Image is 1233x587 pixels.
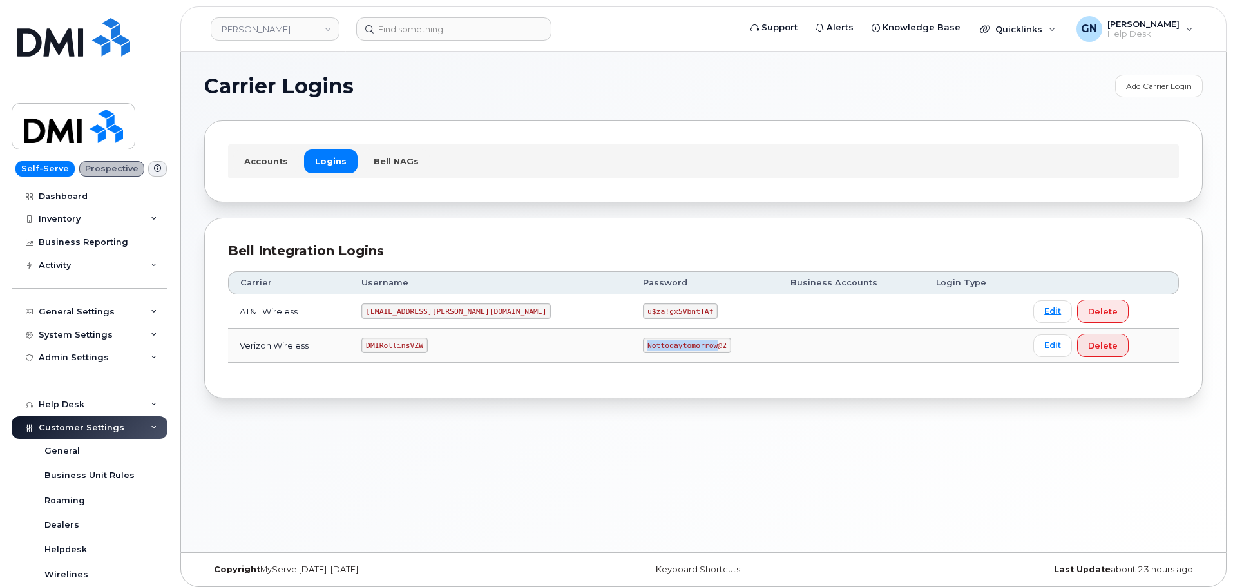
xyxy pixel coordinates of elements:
[779,271,925,294] th: Business Accounts
[361,303,551,319] code: [EMAIL_ADDRESS][PERSON_NAME][DOMAIN_NAME]
[1033,334,1072,357] a: Edit
[631,271,778,294] th: Password
[228,329,350,363] td: Verizon Wireless
[304,149,358,173] a: Logins
[233,149,299,173] a: Accounts
[228,271,350,294] th: Carrier
[1088,305,1118,318] span: Delete
[1077,334,1129,357] button: Delete
[361,338,427,353] code: DMIRollinsVZW
[643,338,731,353] code: Nottodaytomorrow@2
[1088,340,1118,352] span: Delete
[204,77,354,96] span: Carrier Logins
[214,564,260,574] strong: Copyright
[924,271,1022,294] th: Login Type
[1115,75,1203,97] a: Add Carrier Login
[870,564,1203,575] div: about 23 hours ago
[643,303,718,319] code: u$za!gx5VbntTAf
[1077,300,1129,323] button: Delete
[204,564,537,575] div: MyServe [DATE]–[DATE]
[228,242,1179,260] div: Bell Integration Logins
[350,271,631,294] th: Username
[1033,300,1072,323] a: Edit
[656,564,740,574] a: Keyboard Shortcuts
[228,294,350,329] td: AT&T Wireless
[363,149,430,173] a: Bell NAGs
[1054,564,1111,574] strong: Last Update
